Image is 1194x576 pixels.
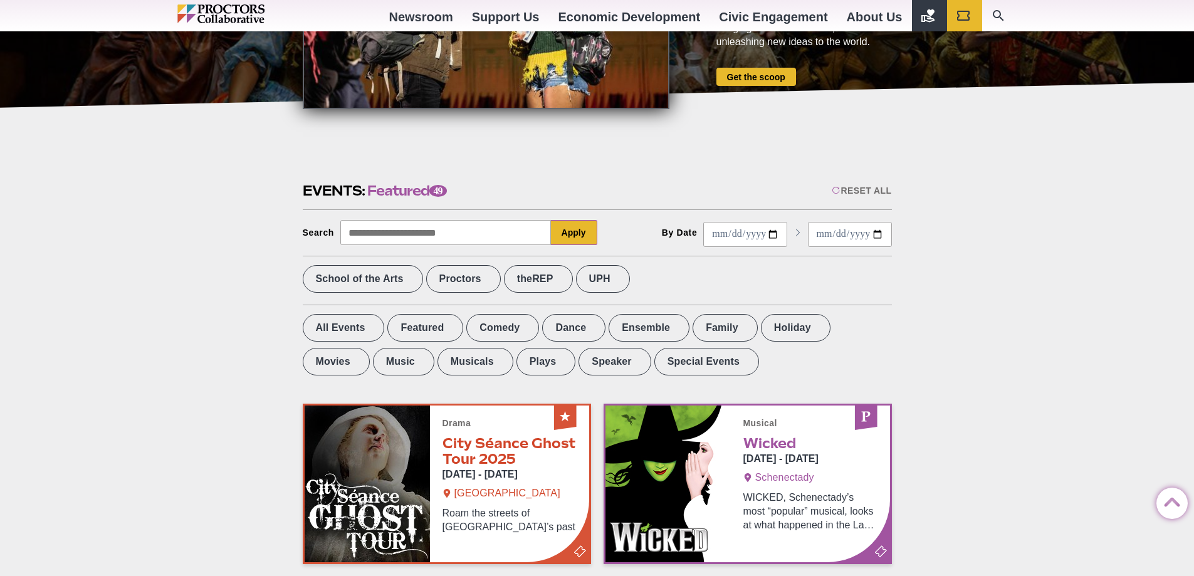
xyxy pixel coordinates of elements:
label: UPH [576,265,630,293]
label: Comedy [466,314,539,342]
label: School of the Arts [303,265,423,293]
label: Music [373,348,434,375]
label: Ensemble [609,314,689,342]
label: Family [693,314,758,342]
img: Proctors logo [177,4,318,23]
label: Speaker [579,348,651,375]
span: Featured [367,181,447,201]
label: Dance [542,314,605,342]
button: Apply [551,220,597,245]
label: Featured [387,314,463,342]
a: Back to Top [1156,488,1181,513]
label: Musicals [437,348,513,375]
label: Plays [516,348,576,375]
label: Proctors [426,265,501,293]
a: Get the scoop [716,68,796,86]
label: Holiday [761,314,830,342]
label: Special Events [654,348,759,375]
div: By Date [662,228,698,238]
div: Search [303,228,335,238]
label: Movies [303,348,370,375]
label: All Events [303,314,385,342]
div: Reset All [832,186,891,196]
span: 49 [429,185,447,197]
label: theREP [504,265,573,293]
h2: Events: [303,181,447,201]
